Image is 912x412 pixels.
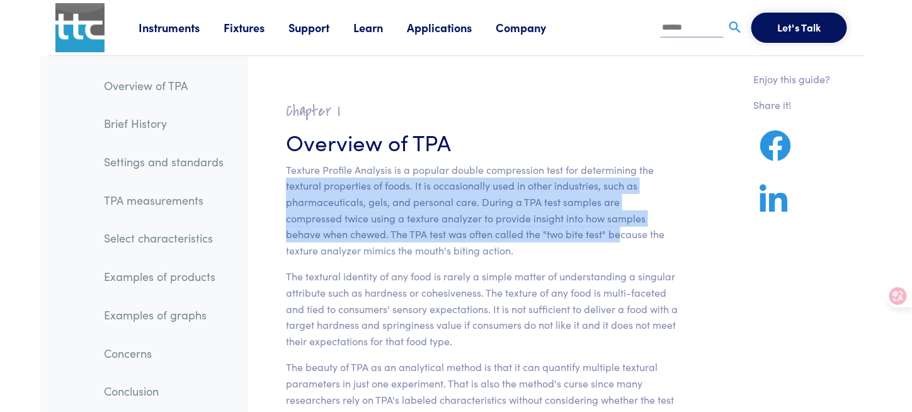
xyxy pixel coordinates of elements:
[751,13,847,43] button: Let's Talk
[94,300,234,329] a: Examples of graphs
[94,224,234,253] a: Select characteristics
[139,20,224,35] a: Instruments
[754,97,831,113] p: Share it!
[224,20,288,35] a: Fixtures
[55,3,105,52] img: ttc_logo_1x1_v1.0.png
[94,147,234,176] a: Settings and standards
[94,339,234,368] a: Concerns
[94,109,234,138] a: Brief History
[754,199,794,215] a: Share on LinkedIn
[288,20,353,35] a: Support
[94,377,234,406] a: Conclusion
[496,20,570,35] a: Company
[754,71,831,88] p: Enjoy this guide?
[94,71,234,100] a: Overview of TPA
[94,186,234,215] a: TPA measurements
[286,126,678,157] h3: Overview of TPA
[286,268,678,349] p: The textural identity of any food is rarely a simple matter of understanding a singular attribute...
[286,101,678,121] h2: Chapter I
[94,262,234,291] a: Examples of products
[407,20,496,35] a: Applications
[286,162,678,259] p: Texture Profile Analysis is a popular double compression test for determining the textural proper...
[353,20,407,35] a: Learn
